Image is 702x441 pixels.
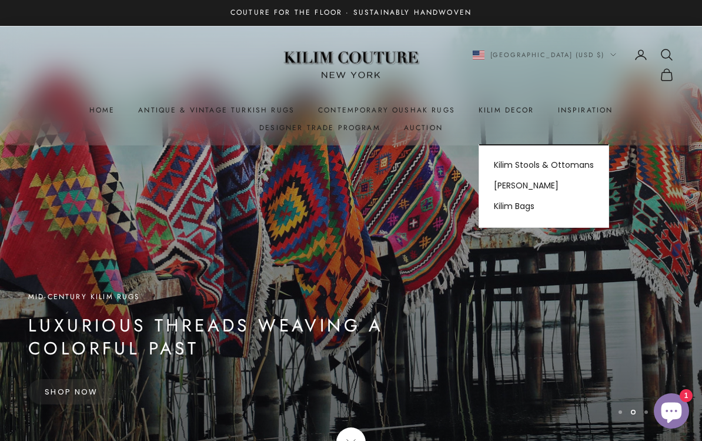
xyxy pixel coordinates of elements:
p: Mid-Century Kilim Rugs [28,291,487,303]
a: Contemporary Oushak Rugs [318,104,455,116]
a: Kilim Stools & Ottomans [479,155,609,175]
a: Kilim Bags [479,196,609,217]
button: Change country or currency [473,49,617,60]
img: United States [473,51,484,59]
a: Shop Now [28,379,115,404]
p: Couture for the Floor · Sustainably Handwoven [230,7,472,19]
summary: Kilim Decor [479,104,534,116]
a: Inspiration [558,104,613,116]
nav: Secondary navigation [448,48,674,82]
p: Luxurious Threads Weaving a Colorful Past [28,314,487,360]
a: Designer Trade Program [259,122,380,134]
nav: Primary navigation [28,104,674,134]
inbox-online-store-chat: Shopify online store chat [650,393,693,432]
img: Logo of Kilim Couture New York [278,37,424,93]
span: [GEOGRAPHIC_DATA] (USD $) [490,49,605,60]
a: [PERSON_NAME] [479,175,609,196]
a: Antique & Vintage Turkish Rugs [138,104,295,116]
a: Auction [404,122,443,134]
a: Home [89,104,115,116]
